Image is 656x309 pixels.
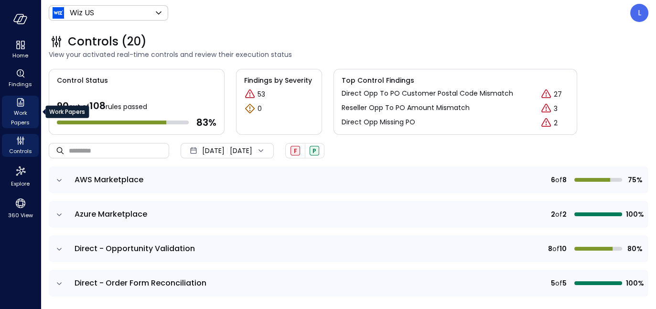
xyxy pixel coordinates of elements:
[551,209,555,220] span: 2
[70,7,94,19] p: Wiz US
[258,89,265,99] p: 53
[2,38,39,61] div: Home
[2,96,39,128] div: Work Papers
[244,103,256,114] div: Warning
[202,145,225,156] span: [DATE]
[555,278,562,288] span: of
[342,88,513,100] a: Direct Opp To PO Customer Postal Code Mismatch
[89,99,106,112] span: 108
[540,103,552,114] div: Critical
[54,210,64,220] button: expand row
[626,278,643,288] span: 100%
[548,243,552,254] span: 8
[555,175,562,185] span: of
[342,117,415,127] p: Direct Opp Missing PO
[9,146,32,156] span: Controls
[54,176,64,185] button: expand row
[75,174,143,185] span: AWS Marketplace
[555,209,562,220] span: of
[244,88,256,100] div: Critical
[196,116,216,129] span: 83 %
[342,88,513,99] p: Direct Opp To PO Customer Postal Code Mismatch
[626,175,643,185] span: 75%
[562,175,567,185] span: 8
[6,108,35,127] span: Work Papers
[312,147,316,155] span: P
[294,147,297,155] span: F
[53,7,64,19] img: Icon
[75,243,195,254] span: Direct - Opportunity Validation
[551,278,555,288] span: 5
[290,146,300,155] div: Failed
[49,69,108,86] span: Control Status
[69,102,89,111] span: out of
[75,277,206,288] span: Direct - Order Form Reconciliation
[638,7,641,19] p: L
[310,146,319,155] div: Passed
[106,102,147,111] span: rules passed
[551,175,555,185] span: 6
[12,51,28,60] span: Home
[8,210,33,220] span: 360 View
[562,209,567,220] span: 2
[342,117,415,129] a: Direct Opp Missing PO
[342,75,569,86] span: Top Control Findings
[244,75,314,86] span: Findings by Severity
[2,195,39,221] div: 360 View
[626,243,643,254] span: 80%
[57,99,69,112] span: 90
[554,104,558,114] p: 3
[54,244,64,254] button: expand row
[11,179,30,188] span: Explore
[54,279,64,288] button: expand row
[540,88,552,100] div: Critical
[630,4,648,22] div: Leah Collins
[540,117,552,129] div: Critical
[552,243,559,254] span: of
[2,163,39,189] div: Explore
[45,106,89,118] div: Work Papers
[342,103,470,113] p: Reseller Opp To PO Amount Mismatch
[562,278,567,288] span: 5
[2,134,39,157] div: Controls
[554,118,558,128] p: 2
[2,67,39,90] div: Findings
[68,34,147,49] span: Controls (20)
[554,89,562,99] p: 27
[9,79,32,89] span: Findings
[559,243,567,254] span: 10
[75,209,147,220] span: Azure Marketplace
[258,104,262,114] p: 0
[342,103,470,114] a: Reseller Opp To PO Amount Mismatch
[626,209,643,220] span: 100%
[49,49,648,60] span: View your activated real-time controls and review their execution status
